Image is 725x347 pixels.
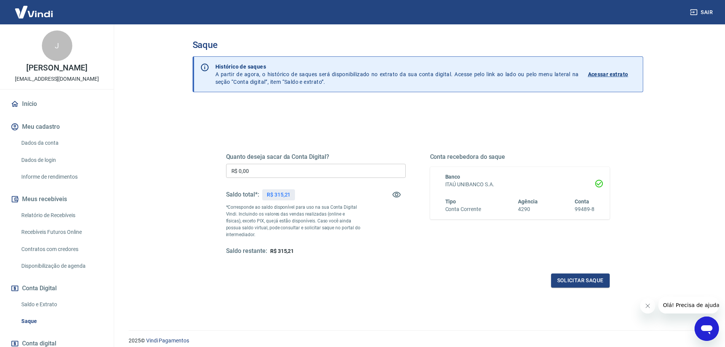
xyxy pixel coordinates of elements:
p: Histórico de saques [215,63,579,70]
button: Solicitar saque [551,273,610,288]
iframe: Botão para abrir a janela de mensagens [695,317,719,341]
a: Início [9,96,105,112]
p: A partir de agora, o histórico de saques será disponibilizado no extrato da sua conta digital. Ac... [215,63,579,86]
a: Dados da conta [18,135,105,151]
span: Agência [518,198,538,205]
span: R$ 315,21 [270,248,294,254]
h5: Saldo total*: [226,191,259,198]
a: Recebíveis Futuros Online [18,224,105,240]
span: Olá! Precisa de ajuda? [5,5,64,11]
img: Vindi [9,0,59,24]
p: R$ 315,21 [267,191,291,199]
p: [EMAIL_ADDRESS][DOMAIN_NAME] [15,75,99,83]
iframe: Fechar mensagem [640,298,655,313]
button: Conta Digital [9,280,105,297]
a: Saldo e Extrato [18,297,105,312]
h5: Conta recebedora do saque [430,153,610,161]
h6: 4290 [518,205,538,213]
a: Disponibilização de agenda [18,258,105,274]
a: Relatório de Recebíveis [18,208,105,223]
button: Sair [688,5,716,19]
a: Dados de login [18,152,105,168]
button: Meu cadastro [9,118,105,135]
h6: ITAÚ UNIBANCO S.A. [445,181,594,189]
div: J [42,30,72,61]
h5: Quanto deseja sacar da Conta Digital? [226,153,406,161]
button: Meus recebíveis [9,191,105,208]
h6: Conta Corrente [445,205,481,213]
span: Conta [575,198,589,205]
a: Informe de rendimentos [18,169,105,185]
span: Tipo [445,198,456,205]
a: Contratos com credores [18,241,105,257]
a: Saque [18,313,105,329]
p: Acessar extrato [588,70,628,78]
span: Banco [445,174,460,180]
iframe: Mensagem da empresa [658,297,719,313]
h5: Saldo restante: [226,247,267,255]
a: Vindi Pagamentos [146,337,189,344]
h6: 99489-8 [575,205,594,213]
p: *Corresponde ao saldo disponível para uso na sua Conta Digital Vindi. Incluindo os valores das ve... [226,204,361,238]
a: Acessar extrato [588,63,637,86]
p: 2025 © [129,337,707,345]
p: [PERSON_NAME] [26,64,87,72]
h3: Saque [193,40,643,50]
